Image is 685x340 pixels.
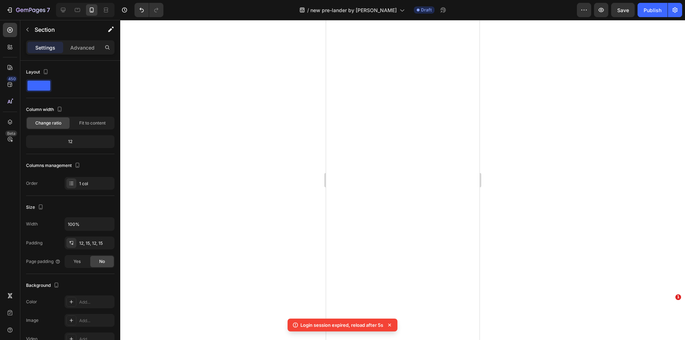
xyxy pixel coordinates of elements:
span: new pre-lander by [PERSON_NAME] [310,6,397,14]
span: Fit to content [79,120,106,126]
div: Column width [26,105,64,115]
span: No [99,258,105,265]
span: Save [617,7,629,13]
p: Advanced [70,44,95,51]
iframe: Intercom live chat [661,305,678,322]
span: Draft [421,7,432,13]
p: Login session expired, reload after 5s [300,321,383,329]
div: Size [26,203,45,212]
div: Layout [26,67,50,77]
p: Settings [35,44,55,51]
iframe: Design area [326,20,479,340]
div: Order [26,180,38,187]
p: 7 [47,6,50,14]
div: Beta [5,131,17,136]
input: Auto [65,218,114,230]
div: Page padding [26,258,61,265]
div: Add... [79,299,113,305]
div: 1 col [79,181,113,187]
div: 12 [27,137,113,147]
p: Section [35,25,93,34]
span: 1 [675,294,681,300]
button: Publish [638,3,668,17]
div: Background [26,281,61,290]
div: Padding [26,240,42,246]
div: Image [26,317,39,324]
span: / [307,6,309,14]
div: Columns management [26,161,82,171]
button: 7 [3,3,53,17]
div: Color [26,299,37,305]
div: 450 [7,76,17,82]
div: Undo/Redo [135,3,163,17]
div: Publish [644,6,661,14]
div: 12, 15, 12, 15 [79,240,113,247]
span: Change ratio [35,120,61,126]
div: Add... [79,318,113,324]
button: Save [611,3,635,17]
span: Yes [73,258,81,265]
div: Width [26,221,38,227]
